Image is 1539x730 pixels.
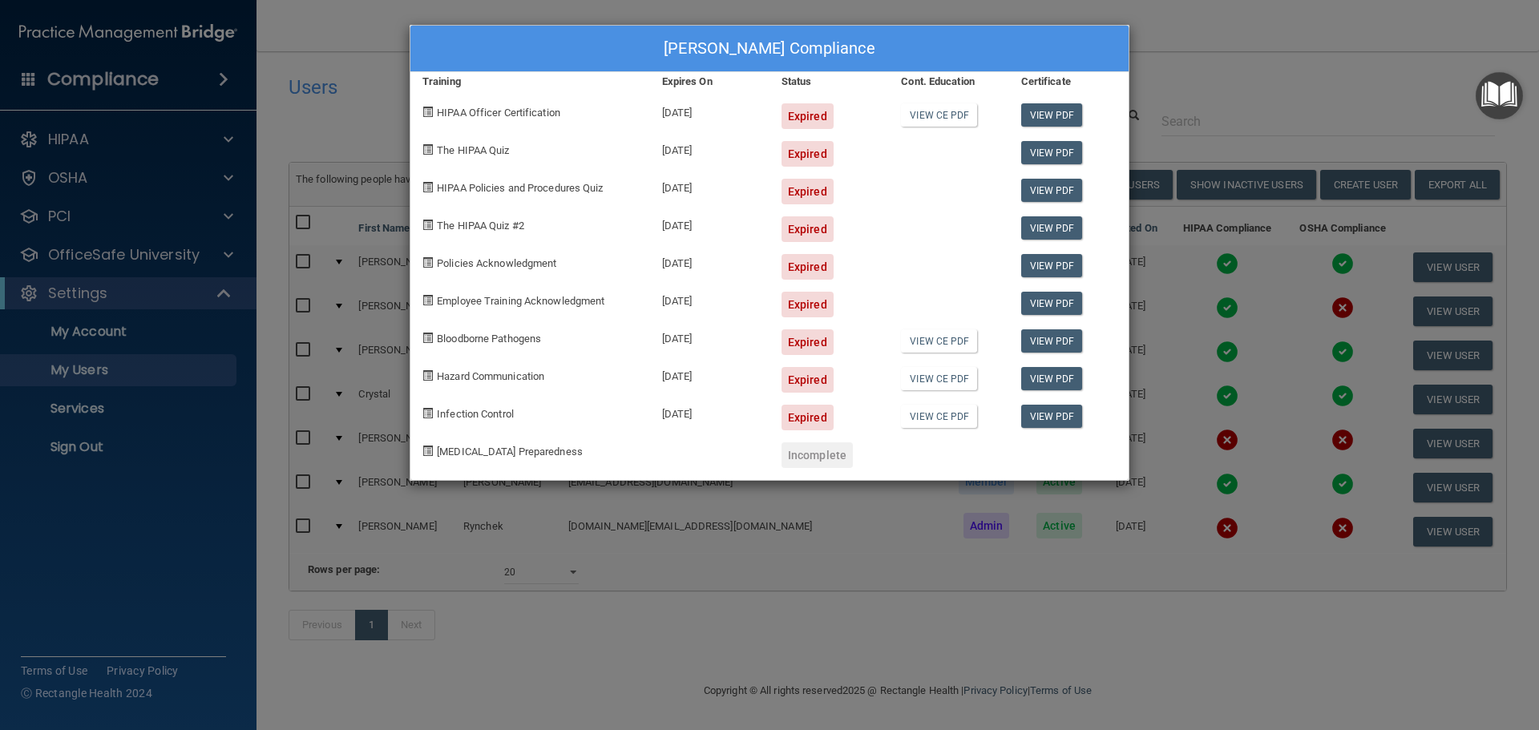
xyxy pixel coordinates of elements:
[437,257,556,269] span: Policies Acknowledgment
[1009,72,1129,91] div: Certificate
[437,107,560,119] span: HIPAA Officer Certification
[437,370,544,382] span: Hazard Communication
[769,72,889,91] div: Status
[650,355,769,393] div: [DATE]
[437,408,514,420] span: Infection Control
[782,329,834,355] div: Expired
[782,367,834,393] div: Expired
[650,280,769,317] div: [DATE]
[782,442,853,468] div: Incomplete
[650,167,769,204] div: [DATE]
[650,72,769,91] div: Expires On
[782,103,834,129] div: Expired
[1021,254,1083,277] a: View PDF
[410,26,1129,72] div: [PERSON_NAME] Compliance
[1021,141,1083,164] a: View PDF
[782,292,834,317] div: Expired
[782,141,834,167] div: Expired
[437,220,524,232] span: The HIPAA Quiz #2
[650,204,769,242] div: [DATE]
[650,242,769,280] div: [DATE]
[437,446,583,458] span: [MEDICAL_DATA] Preparedness
[1021,216,1083,240] a: View PDF
[901,329,977,353] a: View CE PDF
[782,254,834,280] div: Expired
[1021,329,1083,353] a: View PDF
[889,72,1008,91] div: Cont. Education
[1476,72,1523,119] button: Open Resource Center
[437,182,603,194] span: HIPAA Policies and Procedures Quiz
[1021,367,1083,390] a: View PDF
[650,129,769,167] div: [DATE]
[782,216,834,242] div: Expired
[650,393,769,430] div: [DATE]
[1021,405,1083,428] a: View PDF
[901,367,977,390] a: View CE PDF
[650,317,769,355] div: [DATE]
[650,91,769,129] div: [DATE]
[1021,179,1083,202] a: View PDF
[1021,103,1083,127] a: View PDF
[437,333,541,345] span: Bloodborne Pathogens
[782,179,834,204] div: Expired
[410,72,650,91] div: Training
[901,103,977,127] a: View CE PDF
[437,295,604,307] span: Employee Training Acknowledgment
[901,405,977,428] a: View CE PDF
[1021,292,1083,315] a: View PDF
[782,405,834,430] div: Expired
[437,144,509,156] span: The HIPAA Quiz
